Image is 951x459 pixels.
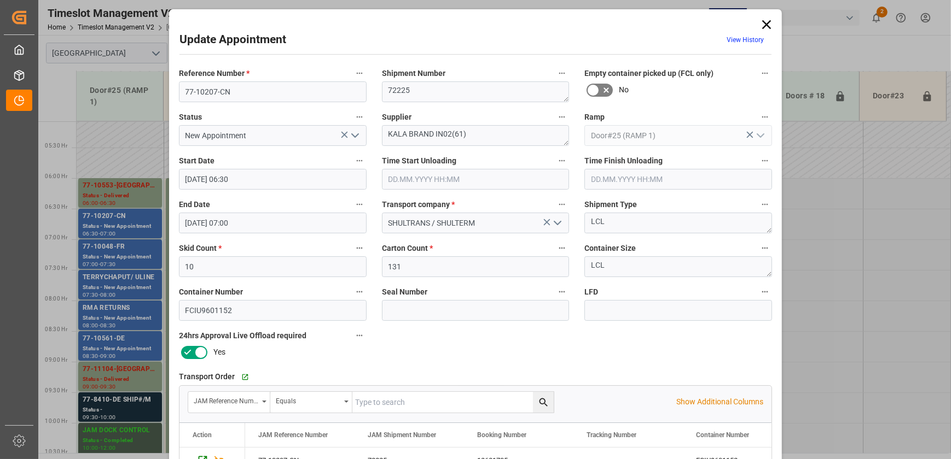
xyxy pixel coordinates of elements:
[555,154,569,168] button: Time Start Unloading
[382,111,411,123] span: Supplier
[213,346,225,358] span: Yes
[179,125,367,146] input: Type to search/select
[179,155,214,167] span: Start Date
[555,66,569,80] button: Shipment Number
[382,68,445,79] span: Shipment Number
[584,199,637,210] span: Shipment Type
[179,330,306,342] span: 24hrs Approval Live Offload required
[758,66,772,80] button: Empty container picked up (FCL only)
[758,154,772,168] button: Time Finish Unloading
[270,392,352,413] button: open menu
[352,285,367,299] button: Container Number
[555,110,569,124] button: Supplier
[584,256,772,277] textarea: LCL
[352,110,367,124] button: Status
[194,393,258,406] div: JAM Reference Number
[587,431,636,439] span: Tracking Number
[549,215,565,232] button: open menu
[758,110,772,124] button: Ramp
[584,169,772,190] input: DD.MM.YYYY HH:MM
[382,286,427,298] span: Seal Number
[584,125,772,146] input: Type to search/select
[382,81,570,102] textarea: 72225
[758,241,772,255] button: Container Size
[352,241,367,255] button: Skid Count *
[258,431,328,439] span: JAM Reference Number
[382,155,456,167] span: Time Start Unloading
[758,197,772,211] button: Shipment Type
[352,392,554,413] input: Type to search
[382,243,433,254] span: Carton Count
[584,213,772,233] textarea: LCL
[533,392,554,413] button: search button
[758,285,772,299] button: LFD
[179,371,235,382] span: Transport Order
[382,125,570,146] textarea: KALA BRAND IN02(61)
[727,36,764,44] a: View History
[188,392,270,413] button: open menu
[584,155,663,167] span: Time Finish Unloading
[179,286,243,298] span: Container Number
[368,431,436,439] span: JAM Shipment Number
[352,197,367,211] button: End Date
[179,68,250,79] span: Reference Number
[584,68,714,79] span: Empty container picked up (FCL only)
[179,111,202,123] span: Status
[751,127,768,144] button: open menu
[619,84,629,96] span: No
[584,243,636,254] span: Container Size
[584,286,598,298] span: LFD
[696,431,749,439] span: Container Number
[584,111,605,123] span: Ramp
[676,396,763,408] p: Show Additional Columns
[382,169,570,190] input: DD.MM.YYYY HH:MM
[179,199,210,210] span: End Date
[179,31,286,49] h2: Update Appointment
[352,328,367,343] button: 24hrs Approval Live Offload required
[179,213,367,233] input: DD.MM.YYYY HH:MM
[276,393,340,406] div: Equals
[346,127,362,144] button: open menu
[179,243,222,254] span: Skid Count
[555,285,569,299] button: Seal Number
[352,66,367,80] button: Reference Number *
[477,431,526,439] span: Booking Number
[555,241,569,255] button: Carton Count *
[179,169,367,190] input: DD.MM.YYYY HH:MM
[352,154,367,168] button: Start Date
[382,199,455,210] span: Transport company
[193,431,212,439] div: Action
[555,197,569,211] button: Transport company *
